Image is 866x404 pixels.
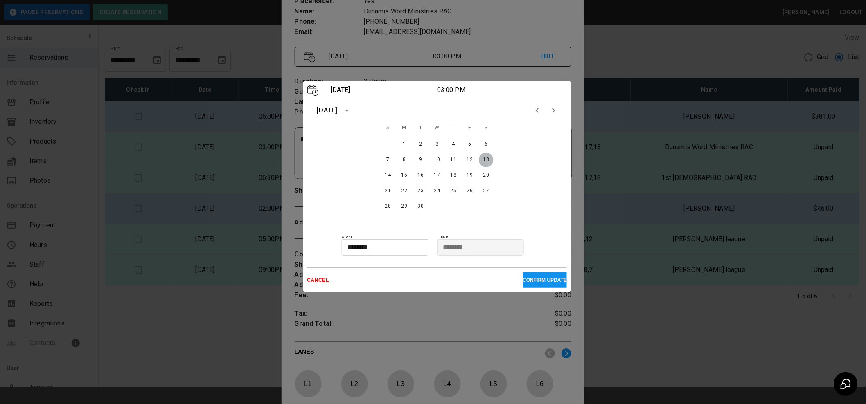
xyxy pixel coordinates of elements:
p: START [342,234,437,239]
button: calendar view is open, switch to year view [340,103,354,117]
span: Thursday [446,120,461,136]
span: Friday [462,120,477,136]
button: 26 [462,184,477,198]
button: 6 [479,137,494,152]
p: 03:00 PM [437,85,545,95]
span: Wednesday [430,120,444,136]
button: CONFIRM UPDATE [523,272,567,288]
button: 29 [397,199,412,214]
button: 17 [430,168,444,183]
input: Choose time, selected time is 3:00 PM [342,239,423,256]
button: 21 [381,184,395,198]
button: 14 [381,168,395,183]
button: 9 [413,153,428,167]
button: 24 [430,184,444,198]
div: [DATE] [317,105,338,115]
button: 2 [413,137,428,152]
button: 5 [462,137,477,152]
p: CONFIRM UPDATE [523,277,567,283]
button: 20 [479,168,494,183]
button: 1 [397,137,412,152]
button: 15 [397,168,412,183]
input: Choose time, selected time is 6:00 PM [437,239,518,256]
p: END [441,234,567,239]
button: 27 [479,184,494,198]
button: Next month [546,102,562,119]
p: [DATE] [329,85,437,95]
button: 4 [446,137,461,152]
button: 16 [413,168,428,183]
img: Vector [307,85,319,96]
button: 19 [462,168,477,183]
button: 3 [430,137,444,152]
button: Previous month [529,102,546,119]
button: 30 [413,199,428,214]
button: 25 [446,184,461,198]
button: 7 [381,153,395,167]
button: 28 [381,199,395,214]
span: Monday [397,120,412,136]
button: 23 [413,184,428,198]
button: 10 [430,153,444,167]
button: 18 [446,168,461,183]
button: 8 [397,153,412,167]
span: Sunday [381,120,395,136]
button: 11 [446,153,461,167]
button: 12 [462,153,477,167]
p: CANCEL [307,277,523,283]
span: Tuesday [413,120,428,136]
button: 22 [397,184,412,198]
span: Saturday [479,120,494,136]
button: 13 [479,153,494,167]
